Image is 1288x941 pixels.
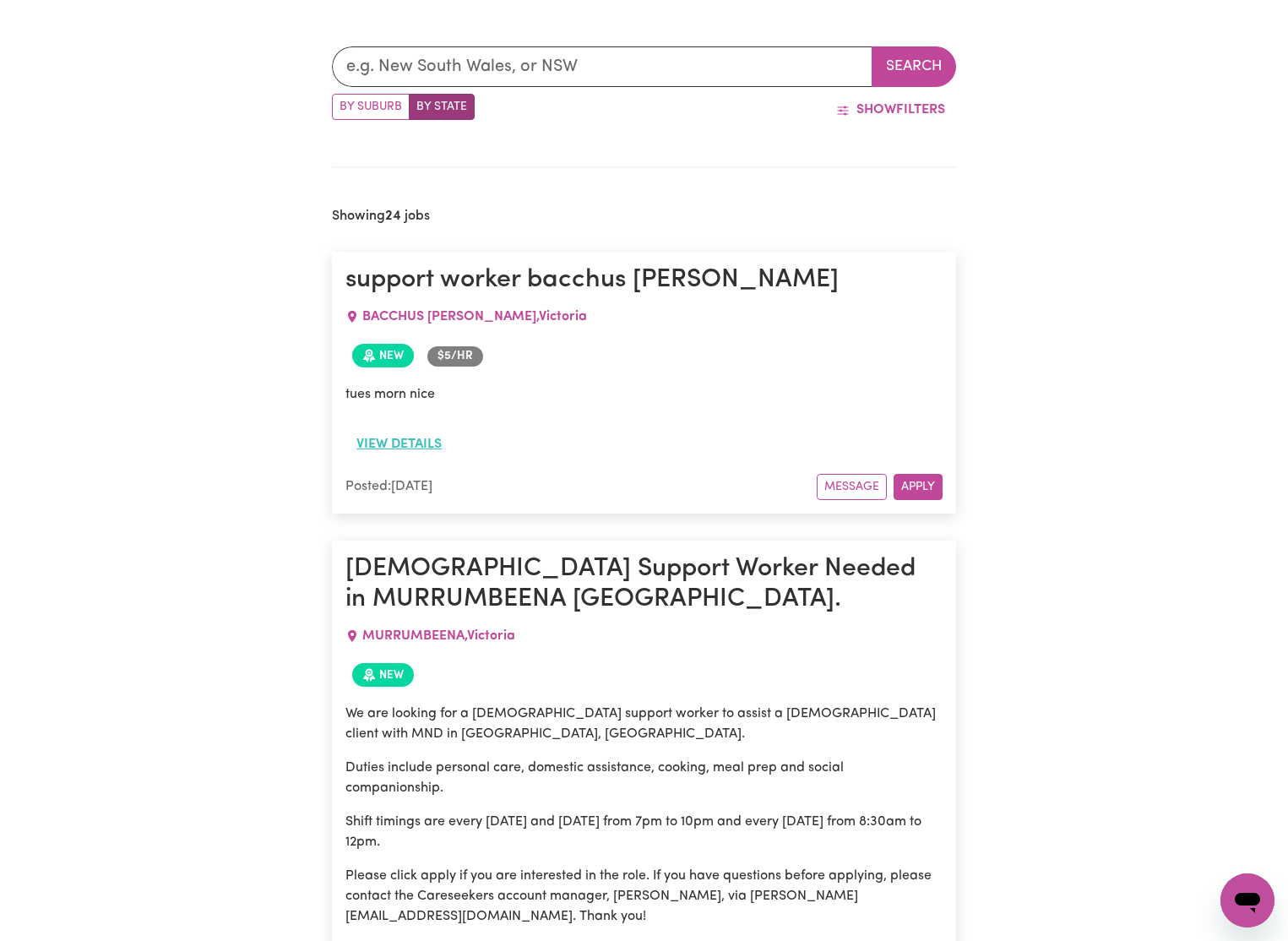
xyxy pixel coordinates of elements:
span: BACCHUS [PERSON_NAME] , Victoria [362,310,587,324]
button: View details [345,428,453,460]
p: Shift timings are every [DATE] and [DATE] from 7pm to 10pm and every [DATE] from 8:30am to 12pm. [345,812,943,852]
label: Search by suburb/post code [332,94,410,120]
button: ShowFilters [825,94,956,126]
button: Apply for this job [894,474,943,500]
span: Job rate per hour [427,346,483,367]
span: Job posted within the last 30 days [352,663,414,687]
label: Search by state [409,94,475,120]
h2: Showing jobs [332,209,430,225]
h1: [DEMOGRAPHIC_DATA] Support Worker Needed in MURRUMBEENA [GEOGRAPHIC_DATA]. [345,554,943,616]
p: Duties include personal care, domestic assistance, cooking, meal prep and social companionship. [345,758,943,798]
p: We are looking for a [DEMOGRAPHIC_DATA] support worker to assist a [DEMOGRAPHIC_DATA] client with... [345,704,943,744]
h1: support worker bacchus [PERSON_NAME] [345,265,943,296]
div: Posted: [DATE] [345,476,817,497]
p: tues morn nice [345,384,943,405]
span: MURRUMBEENA , Victoria [362,629,515,643]
iframe: Button to launch messaging window [1220,873,1274,927]
p: Please click apply if you are interested in the role. If you have questions before applying, plea... [345,866,943,927]
b: 24 [385,209,401,223]
span: Job posted within the last 30 days [352,344,414,367]
button: Search [872,46,956,87]
button: Message [817,474,887,500]
input: e.g. New South Wales, or NSW [332,46,872,87]
span: Show [856,103,896,117]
